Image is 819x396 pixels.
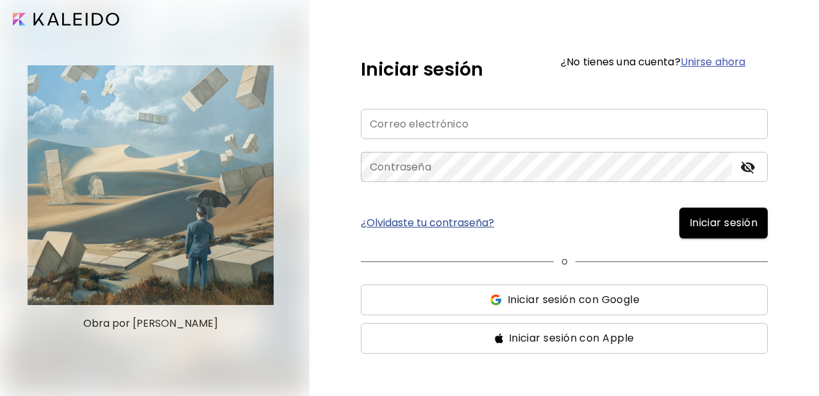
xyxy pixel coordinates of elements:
button: ssIniciar sesión con Apple [361,323,768,354]
a: ¿Olvidaste tu contraseña? [361,218,494,228]
span: Iniciar sesión con Apple [509,331,634,346]
h5: Iniciar sesión [361,56,483,83]
p: o [561,254,568,269]
button: Iniciar sesión [679,208,768,238]
span: Iniciar sesión [690,215,757,231]
a: Unirse ahora [681,54,745,69]
img: ss [495,333,504,343]
button: ssIniciar sesión con Google [361,285,768,315]
h6: ¿No tienes una cuenta? [561,57,745,67]
button: toggle password visibility [737,156,759,178]
img: ss [489,293,502,306]
span: Iniciar sesión con Google [508,292,640,308]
